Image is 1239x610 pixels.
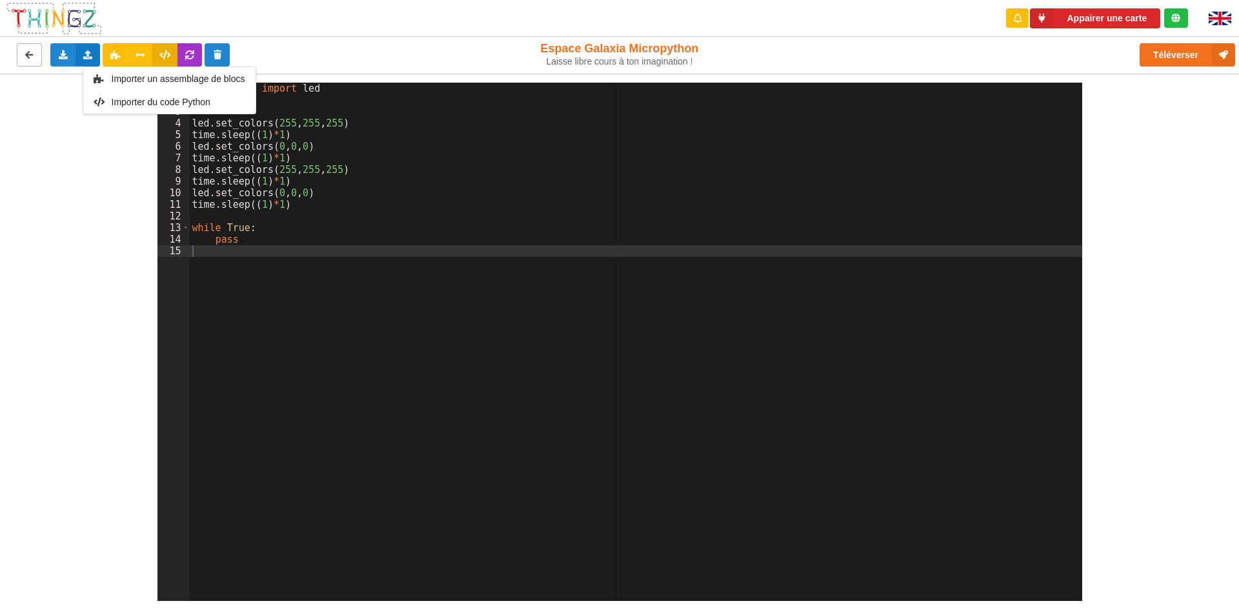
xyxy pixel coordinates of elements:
div: 6 [157,141,190,152]
div: Importer un fichier Python [83,90,256,114]
div: 9 [157,176,190,187]
div: Laisse libre cours à ton imagination ! [512,56,728,67]
img: gb.png [1209,12,1231,25]
span: Importer un assemblage de blocs [111,74,245,84]
div: 4 [157,117,190,129]
div: 12 [157,210,190,222]
div: Importer un assemblage de blocs en utilisant un fichier au format .blockly [83,67,256,90]
div: Espace Galaxia Micropython [512,41,728,67]
div: 11 [157,199,190,210]
div: 14 [157,234,190,245]
div: 13 [157,222,190,234]
div: 10 [157,187,190,199]
div: 15 [157,245,190,257]
div: 5 [157,129,190,141]
button: Téléverser [1140,43,1235,66]
div: 7 [157,152,190,164]
div: 8 [157,164,190,176]
img: thingz_logo.png [6,1,103,36]
span: Importer du code Python [111,97,210,107]
div: Tu es connecté au serveur de création de Thingz [1164,8,1188,28]
button: Appairer une carte [1030,8,1160,28]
